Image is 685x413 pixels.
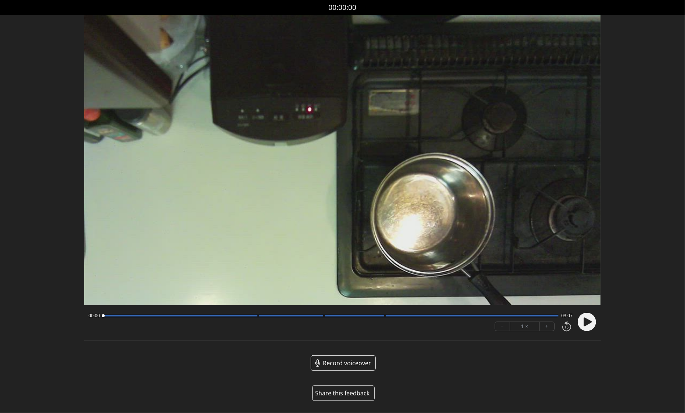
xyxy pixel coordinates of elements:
[89,313,100,319] span: 00:00
[510,322,540,331] div: 1 ×
[562,313,573,319] span: 03:07
[495,322,510,331] button: −
[312,385,375,401] button: Share this feedback
[311,355,376,371] a: Record voiceover
[540,322,554,331] button: +
[329,2,357,13] a: 00:00:00
[323,359,371,367] span: Record voiceover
